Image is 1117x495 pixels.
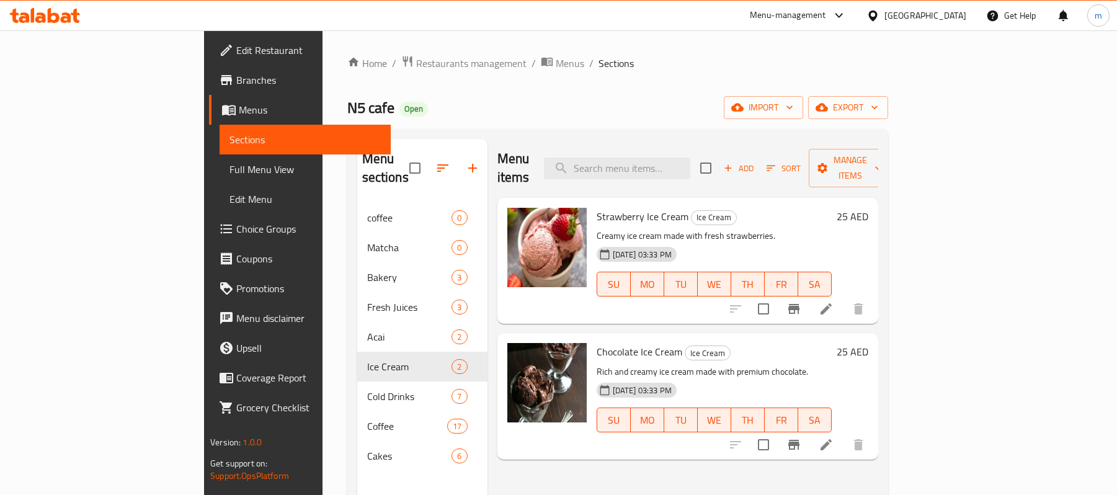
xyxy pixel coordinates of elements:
button: WE [698,408,731,432]
span: WE [703,411,726,429]
span: TU [669,411,693,429]
a: Branches [209,65,391,95]
span: SU [602,275,626,293]
a: Menus [541,55,584,71]
div: items [452,448,467,463]
span: Open [399,104,428,114]
div: items [447,419,467,434]
div: Cakes [367,448,452,463]
span: FR [770,275,793,293]
a: Menu disclaimer [209,303,391,333]
span: Add item [719,159,759,178]
span: Select all sections [402,155,428,181]
span: Menu disclaimer [236,311,381,326]
span: Edit Restaurant [236,43,381,58]
div: Ice Cream [691,210,737,225]
span: Fresh Juices [367,300,452,314]
span: Coffee [367,419,448,434]
img: Chocolate Ice Cream [507,343,587,422]
span: Select to update [750,432,777,458]
span: Menus [239,102,381,117]
button: FR [765,408,798,432]
span: Bakery [367,270,452,285]
span: Promotions [236,281,381,296]
a: Coverage Report [209,363,391,393]
span: Acai [367,329,452,344]
button: Branch-specific-item [779,294,809,324]
div: items [452,389,467,404]
span: Coupons [236,251,381,266]
button: Manage items [809,149,892,187]
span: TU [669,275,693,293]
button: export [808,96,888,119]
button: MO [631,408,664,432]
h6: 25 AED [837,343,868,360]
span: import [734,100,793,115]
button: TH [731,272,765,297]
a: Edit Menu [220,184,391,214]
a: Grocery Checklist [209,393,391,422]
span: Sort [767,161,801,176]
a: Menus [209,95,391,125]
span: MO [636,275,659,293]
div: Cold Drinks [367,389,452,404]
span: SU [602,411,626,429]
div: Cold Drinks7 [357,381,487,411]
h2: Menu items [497,149,530,187]
span: coffee [367,210,452,225]
span: Get support on: [210,455,267,471]
a: Upsell [209,333,391,363]
a: Promotions [209,274,391,303]
button: delete [843,430,873,460]
span: 3 [452,272,466,283]
span: Full Menu View [229,162,381,177]
span: Matcha [367,240,452,255]
button: MO [631,272,664,297]
div: coffee0 [357,203,487,233]
span: 7 [452,391,466,403]
button: Add section [458,153,487,183]
button: FR [765,272,798,297]
span: Sections [229,132,381,147]
span: TH [736,275,760,293]
div: Acai2 [357,322,487,352]
a: Full Menu View [220,154,391,184]
span: Add [722,161,755,176]
div: Fresh Juices3 [357,292,487,322]
span: 2 [452,361,466,373]
span: Ice Cream [367,359,452,374]
span: Ice Cream [685,346,730,360]
nav: breadcrumb [347,55,888,71]
span: Coverage Report [236,370,381,385]
span: Restaurants management [416,56,527,71]
li: / [589,56,594,71]
span: m [1095,9,1102,22]
button: SA [798,408,832,432]
button: SU [597,408,631,432]
img: Strawberry Ice Cream [507,208,587,287]
button: SA [798,272,832,297]
div: Open [399,102,428,117]
span: Version: [210,434,241,450]
span: 0 [452,242,466,254]
span: 1.0.0 [243,434,262,450]
span: Grocery Checklist [236,400,381,415]
span: Sort sections [428,153,458,183]
button: delete [843,294,873,324]
span: Sort items [759,159,809,178]
div: Menu-management [750,8,826,23]
span: Select section [693,155,719,181]
span: export [818,100,878,115]
button: WE [698,272,731,297]
span: Edit Menu [229,192,381,207]
span: [DATE] 03:33 PM [608,385,677,396]
span: N5 cafe [347,94,394,122]
div: items [452,329,467,344]
button: import [724,96,803,119]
